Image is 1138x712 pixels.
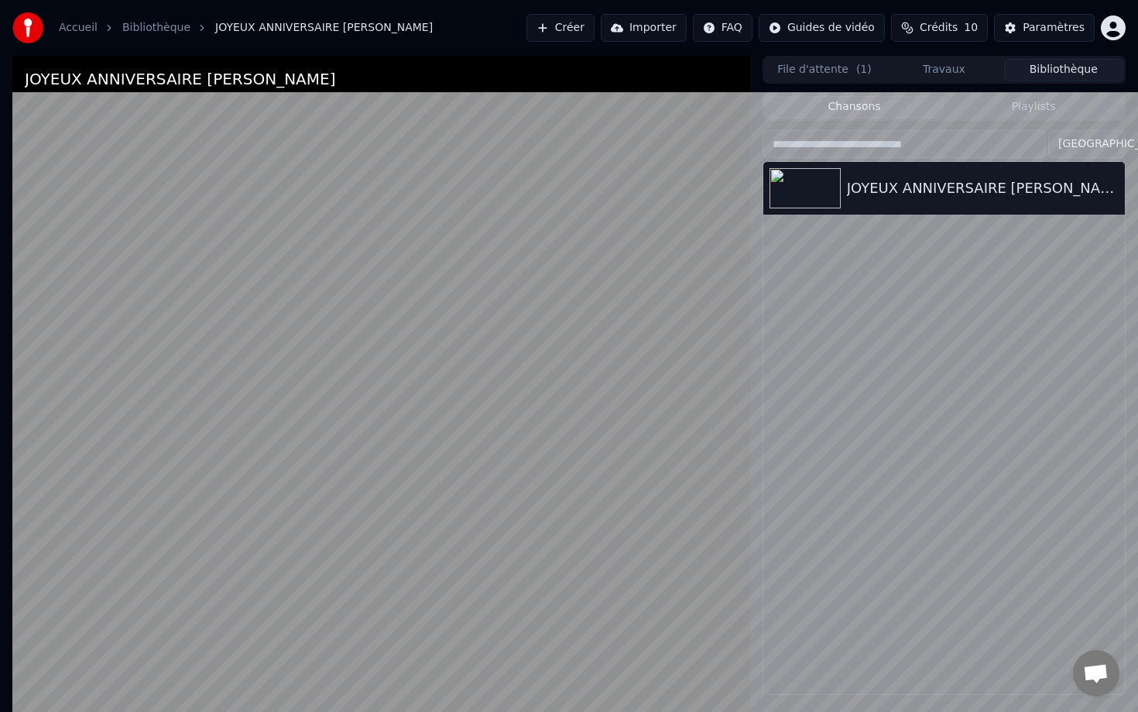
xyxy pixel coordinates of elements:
button: Guides de vidéo [759,14,885,42]
button: Bibliothèque [1004,59,1123,81]
div: Ouvrir le chat [1073,650,1119,697]
a: Accueil [59,20,98,36]
button: Importer [601,14,687,42]
span: 10 [964,20,978,36]
span: JOYEUX ANNIVERSAIRE [PERSON_NAME] [215,20,433,36]
div: JOYEUX ANNIVERSAIRE [PERSON_NAME] [847,177,1119,199]
img: youka [12,12,43,43]
div: Paramètres [1023,20,1085,36]
span: ( 1 ) [856,62,872,77]
a: Bibliothèque [122,20,190,36]
span: Crédits [920,20,958,36]
button: Travaux [884,59,1003,81]
button: Chansons [765,96,944,119]
button: File d'attente [765,59,884,81]
button: FAQ [693,14,752,42]
div: JOYEUX ANNIVERSAIRE [PERSON_NAME] [25,68,335,90]
button: Crédits10 [891,14,988,42]
button: Paramètres [994,14,1095,42]
nav: breadcrumb [59,20,433,36]
button: Créer [526,14,595,42]
button: Playlists [944,96,1123,119]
